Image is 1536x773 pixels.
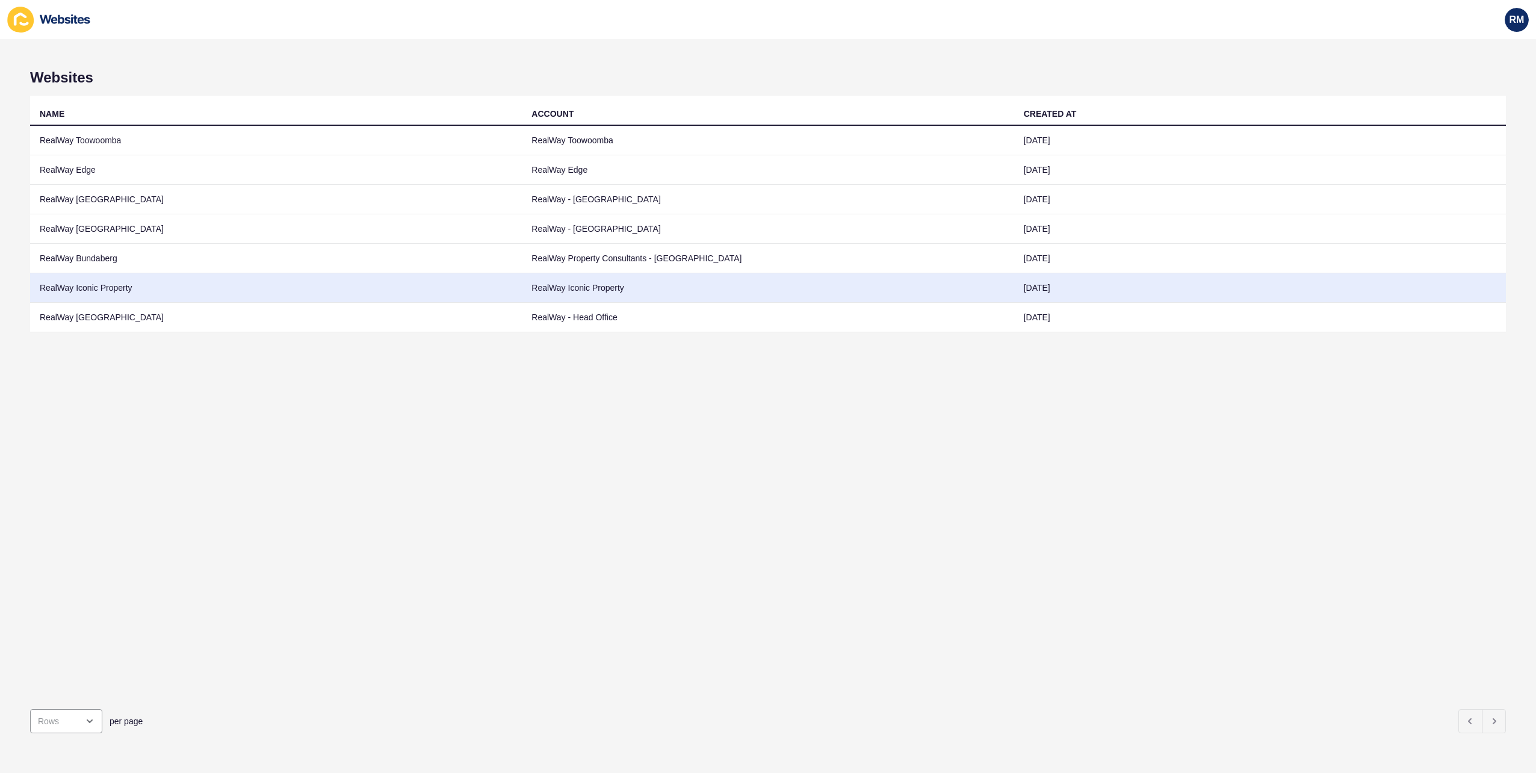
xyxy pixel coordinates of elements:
td: RealWay - [GEOGRAPHIC_DATA] [522,214,1014,244]
td: RealWay [GEOGRAPHIC_DATA] [30,303,522,332]
td: [DATE] [1014,214,1506,244]
td: RealWay Toowoomba [30,126,522,155]
td: [DATE] [1014,303,1506,332]
td: RealWay Toowoomba [522,126,1014,155]
td: [DATE] [1014,126,1506,155]
td: RealWay Property Consultants - [GEOGRAPHIC_DATA] [522,244,1014,273]
td: [DATE] [1014,244,1506,273]
td: RealWay [GEOGRAPHIC_DATA] [30,214,522,244]
div: NAME [40,108,64,120]
td: RealWay Edge [30,155,522,185]
td: RealWay [GEOGRAPHIC_DATA] [30,185,522,214]
td: RealWay Iconic Property [30,273,522,303]
td: [DATE] [1014,155,1506,185]
td: [DATE] [1014,185,1506,214]
td: RealWay - Head Office [522,303,1014,332]
td: RealWay Bundaberg [30,244,522,273]
span: RM [1510,14,1525,26]
td: RealWay - [GEOGRAPHIC_DATA] [522,185,1014,214]
div: open menu [30,709,102,733]
td: RealWay Iconic Property [522,273,1014,303]
td: RealWay Edge [522,155,1014,185]
div: ACCOUNT [531,108,574,120]
h1: Websites [30,69,1506,86]
td: [DATE] [1014,273,1506,303]
div: CREATED AT [1024,108,1077,120]
span: per page [110,715,143,727]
